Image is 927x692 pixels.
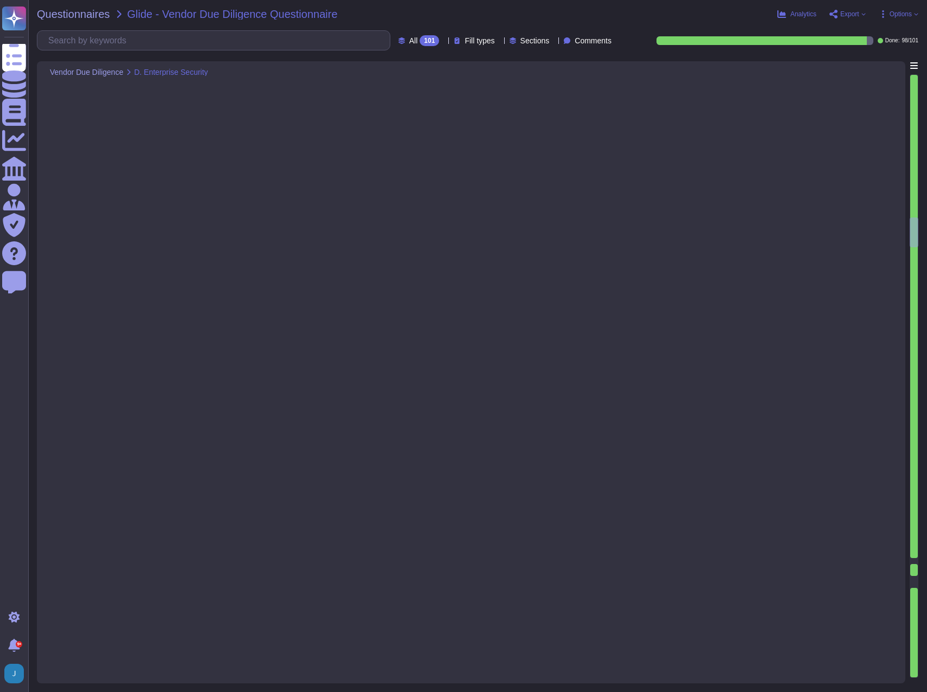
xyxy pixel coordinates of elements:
span: Done: [885,38,900,43]
span: All [409,37,418,44]
span: Questionnaires [37,9,110,20]
button: user [2,662,31,685]
span: Fill types [465,37,494,44]
span: Comments [575,37,611,44]
input: Search by keywords [43,31,390,50]
span: Analytics [790,11,816,17]
span: Options [890,11,912,17]
div: 9+ [16,641,22,648]
button: Analytics [777,10,816,18]
span: D. Enterprise Security [134,68,208,76]
div: 101 [420,35,439,46]
span: Vendor Due Diligence [50,68,123,76]
span: Sections [520,37,550,44]
img: user [4,664,24,683]
span: 98 / 101 [902,38,918,43]
span: Glide - Vendor Due Diligence Questionnaire [127,9,338,20]
span: Export [840,11,859,17]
